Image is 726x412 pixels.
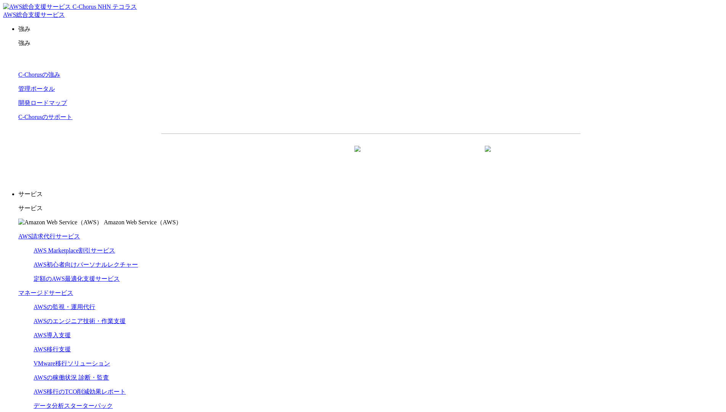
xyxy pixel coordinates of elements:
a: C-Chorusのサポート [18,114,72,120]
span: Amazon Web Service（AWS） [104,219,182,225]
a: 定額のAWS最適化支援サービス [34,275,120,282]
a: AWSの稼働状況 診断・監査 [34,374,109,381]
p: サービス [18,190,723,198]
a: 資料を請求する [244,146,367,165]
a: AWSの監視・運用代行 [34,304,95,310]
a: AWS導入支援 [34,332,71,338]
img: 矢印 [485,146,491,166]
p: 強み [18,39,723,47]
a: AWS総合支援サービス C-Chorus NHN テコラスAWS総合支援サービス [3,3,137,18]
a: AWS移行支援 [34,346,71,352]
p: サービス [18,204,723,212]
a: AWS移行のTCO削減効果レポート [34,388,126,395]
a: マネージドサービス [18,290,73,296]
a: C-Chorusの強み [18,71,60,78]
a: まずは相談する [375,146,497,165]
a: AWSのエンジニア技術・作業支援 [34,318,126,324]
a: VMware移行ソリューション [34,360,110,367]
p: 強み [18,25,723,33]
a: 開発ロードマップ [18,100,67,106]
a: AWS Marketplace割引サービス [34,247,115,254]
a: AWS初心者向けパーソナルレクチャー [34,261,138,268]
img: AWS総合支援サービス C-Chorus [3,3,96,11]
a: AWS請求代行サービス [18,233,80,240]
a: 管理ポータル [18,85,55,92]
img: 矢印 [354,146,361,166]
img: Amazon Web Service（AWS） [18,219,103,227]
a: データ分析スターターパック [34,402,113,409]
